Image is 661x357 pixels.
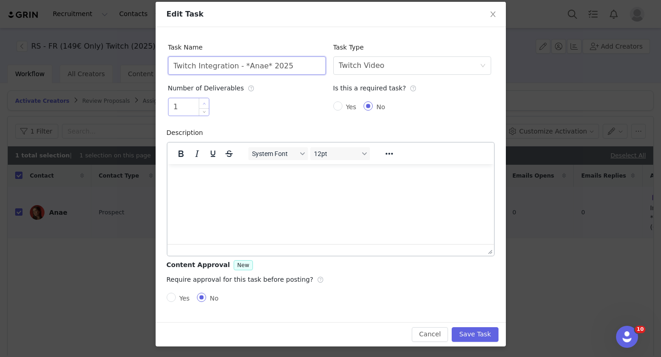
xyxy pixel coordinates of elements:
[333,84,417,92] span: Is this a required task?
[205,147,221,160] button: Underline
[167,261,230,268] span: Content Approval
[412,327,448,342] button: Cancel
[381,147,397,160] button: Reveal or hide additional toolbar items
[199,98,209,109] span: Increase Value
[167,129,208,136] label: Description
[333,44,369,51] label: Task Type
[189,147,205,160] button: Italic
[252,150,297,157] span: System Font
[635,326,645,333] span: 10
[167,276,324,283] span: Require approval for this task before posting?
[173,147,189,160] button: Bold
[373,103,389,111] span: No
[176,295,194,302] span: Yes
[452,327,498,342] button: Save Task
[202,111,206,114] i: icon: down
[248,147,308,160] button: Fonts
[168,84,255,92] span: Number of Deliverables
[202,102,206,105] i: icon: up
[199,108,209,115] span: Decrease Value
[480,2,506,28] button: Close
[221,147,237,160] button: Strikethrough
[237,262,249,268] span: New
[616,326,638,348] iframe: Intercom live chat
[480,63,486,69] i: icon: down
[339,57,385,74] div: Twitch Video
[310,147,370,160] button: Font sizes
[206,295,222,302] span: No
[314,150,359,157] span: 12pt
[342,103,360,111] span: Yes
[168,44,207,51] label: Task Name
[167,10,204,18] span: Edit Task
[489,11,497,18] i: icon: close
[484,245,494,256] div: Press the Up and Down arrow keys to resize the editor.
[168,164,494,244] iframe: Rich Text Area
